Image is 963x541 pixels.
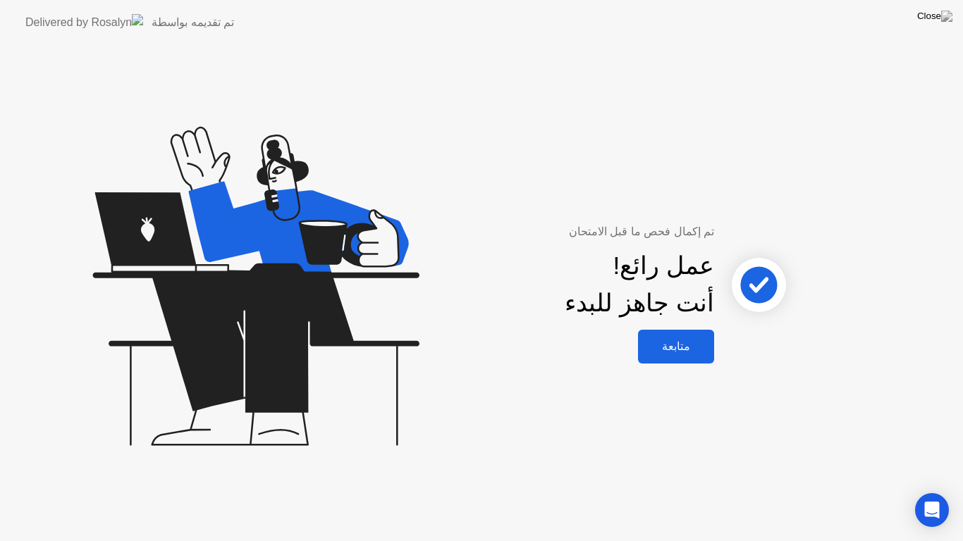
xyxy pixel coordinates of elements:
div: متابعة [642,340,710,353]
img: Delivered by Rosalyn [25,14,143,30]
button: متابعة [638,330,714,363]
div: تم إكمال فحص ما قبل الامتحان [423,223,714,240]
div: Open Intercom Messenger [915,493,949,527]
img: Close [917,11,952,22]
div: تم تقديمه بواسطة [152,14,234,31]
div: عمل رائع! أنت جاهز للبدء [565,247,714,322]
